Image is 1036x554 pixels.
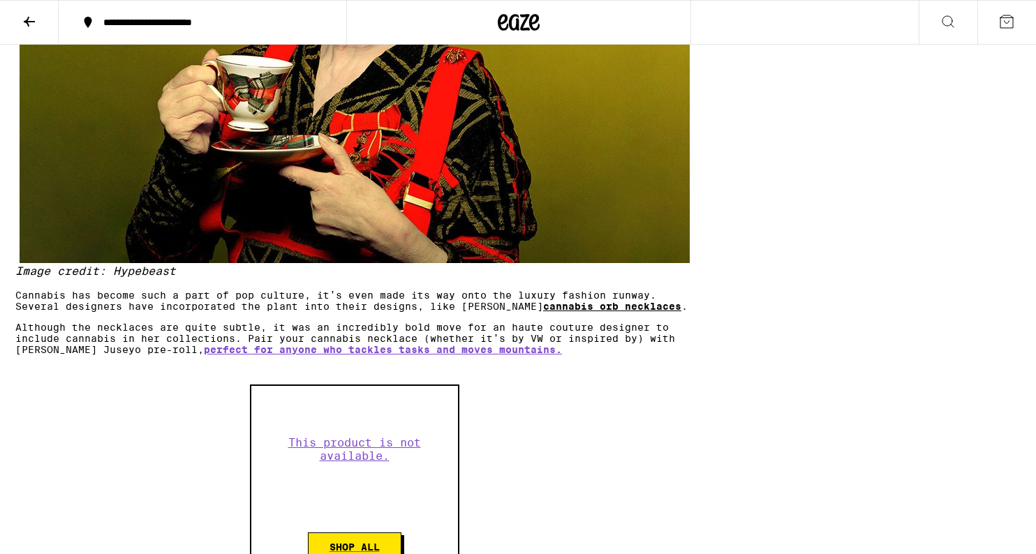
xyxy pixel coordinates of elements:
a: perfect for anyone who tackles tasks and moves mountains. [204,344,562,355]
figcaption: Image credit: Hypebeast [15,263,693,280]
a: cannabis orb necklaces [543,301,681,312]
span: Hi. Need any help? [8,10,101,21]
p: Cannabis has become such a part of pop culture, it’s even made its way onto the luxury fashion ru... [15,290,693,312]
p: Although the necklaces are quite subtle, it was an incredibly bold move for an haute couture desi... [15,322,693,355]
p: This product is not available. [271,436,438,463]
